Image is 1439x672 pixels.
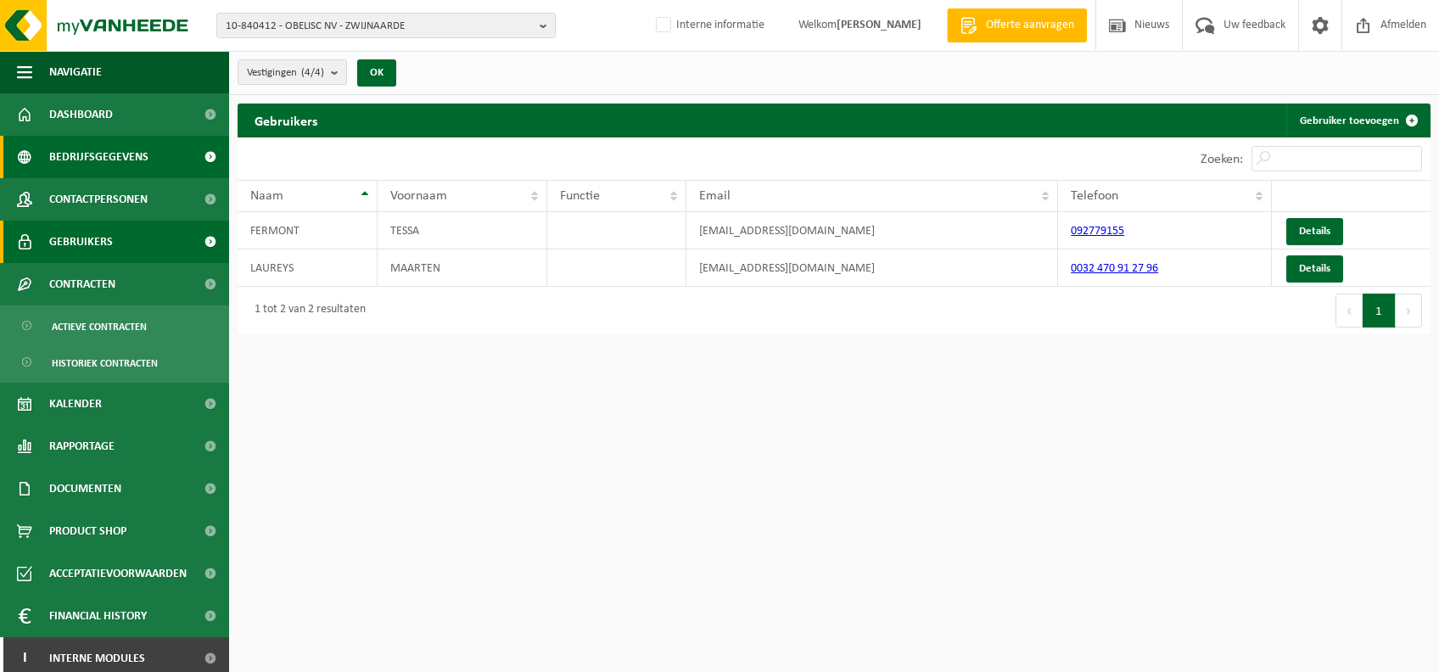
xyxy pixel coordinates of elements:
span: Vestigingen [247,60,324,86]
span: Historiek contracten [52,347,158,379]
button: 10-840412 - OBELISC NV - ZWIJNAARDE [216,13,556,38]
span: Financial History [49,595,147,637]
a: Offerte aanvragen [947,8,1087,42]
td: [EMAIL_ADDRESS][DOMAIN_NAME] [686,249,1058,287]
a: Details [1286,255,1343,283]
span: Rapportage [49,425,115,468]
button: Previous [1335,294,1363,328]
strong: [PERSON_NAME] [837,19,921,31]
count: (4/4) [301,67,324,78]
span: Dashboard [49,93,113,136]
span: Documenten [49,468,121,510]
td: [EMAIL_ADDRESS][DOMAIN_NAME] [686,212,1058,249]
a: Gebruiker toevoegen [1286,104,1429,137]
span: 10-840412 - OBELISC NV - ZWIJNAARDE [226,14,533,39]
span: Navigatie [49,51,102,93]
span: Contactpersonen [49,178,148,221]
a: Actieve contracten [4,310,225,342]
span: Functie [560,189,600,203]
label: Zoeken: [1201,153,1243,166]
button: Vestigingen(4/4) [238,59,347,85]
span: Contracten [49,263,115,305]
span: Naam [250,189,283,203]
span: Email [699,189,731,203]
span: Voornaam [390,189,447,203]
h2: Gebruikers [238,104,334,137]
span: Product Shop [49,510,126,552]
td: TESSA [378,212,548,249]
label: Interne informatie [652,13,764,38]
span: Offerte aanvragen [982,17,1078,34]
a: Details [1286,218,1343,245]
button: OK [357,59,396,87]
a: 0032 470 91 27 96 [1071,262,1158,275]
button: Next [1396,294,1422,328]
a: Historiek contracten [4,346,225,378]
span: Acceptatievoorwaarden [49,552,187,595]
td: MAARTEN [378,249,548,287]
span: Actieve contracten [52,311,147,343]
a: 092779155 [1071,225,1124,238]
div: 1 tot 2 van 2 resultaten [246,295,366,326]
span: Bedrijfsgegevens [49,136,148,178]
span: Telefoon [1071,189,1118,203]
span: Kalender [49,383,102,425]
td: LAUREYS [238,249,378,287]
button: 1 [1363,294,1396,328]
span: Gebruikers [49,221,113,263]
td: FERMONT [238,212,378,249]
